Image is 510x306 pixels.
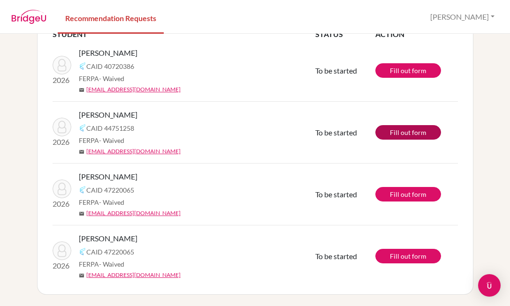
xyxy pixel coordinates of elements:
span: FERPA [79,197,124,207]
th: ACTION [375,29,458,40]
span: CAID 44751258 [86,123,134,133]
span: [PERSON_NAME] [79,171,137,182]
a: Fill out form [375,187,441,202]
img: Common App logo [79,186,86,194]
button: [PERSON_NAME] [426,8,499,26]
div: Open Intercom Messenger [478,274,501,297]
a: Fill out form [375,63,441,78]
a: [EMAIL_ADDRESS][DOMAIN_NAME] [86,85,181,94]
p: 2026 [53,136,71,148]
span: To be started [315,190,357,199]
span: To be started [315,66,357,75]
span: FERPA [79,74,124,83]
span: To be started [315,252,357,261]
span: mail [79,273,84,278]
a: [EMAIL_ADDRESS][DOMAIN_NAME] [86,271,181,279]
span: mail [79,87,84,93]
a: Fill out form [375,125,441,140]
img: Tibrewal, Aarav [53,56,71,75]
span: FERPA [79,259,124,269]
a: [EMAIL_ADDRESS][DOMAIN_NAME] [86,209,181,217]
img: Milián, Mariana [53,118,71,136]
span: CAID 47220065 [86,247,134,257]
a: [EMAIL_ADDRESS][DOMAIN_NAME] [86,147,181,156]
th: STATUS [315,29,375,40]
img: Common App logo [79,62,86,70]
span: - Waived [99,75,124,82]
img: Common App logo [79,124,86,132]
span: - Waived [99,198,124,206]
p: 2026 [53,75,71,86]
span: [PERSON_NAME] [79,109,137,120]
img: Common App logo [79,248,86,255]
span: - Waived [99,260,124,268]
span: CAID 40720386 [86,61,134,71]
span: [PERSON_NAME] [79,47,137,59]
span: CAID 47220065 [86,185,134,195]
p: 2026 [53,260,71,271]
a: Recommendation Requests [58,1,164,34]
span: mail [79,211,84,216]
img: BridgeU logo [11,10,46,24]
span: mail [79,149,84,155]
img: Clayton, Henry [53,179,71,198]
span: - Waived [99,136,124,144]
th: STUDENT [53,29,315,40]
p: 2026 [53,198,71,209]
a: Fill out form [375,249,441,263]
span: FERPA [79,135,124,145]
span: [PERSON_NAME] [79,233,137,244]
span: To be started [315,128,357,137]
img: Clayton, Henry [53,241,71,260]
